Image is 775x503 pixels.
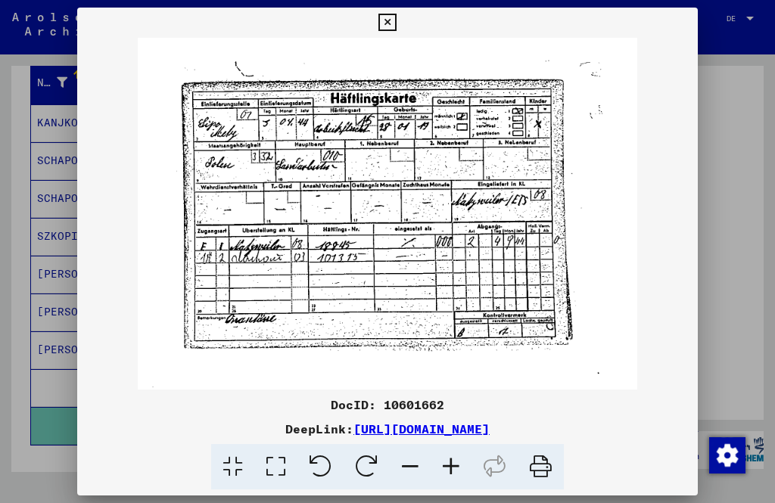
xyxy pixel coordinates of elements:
div: Zustimmung ändern [708,436,745,473]
a: [URL][DOMAIN_NAME] [353,421,490,436]
div: DeepLink: [77,420,697,438]
img: Zustimmung ändern [709,437,745,474]
img: pnc1Pp52zRwAAAABJRU5ErkJggg== [77,38,697,390]
div: DocID: 10601662 [77,396,697,414]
